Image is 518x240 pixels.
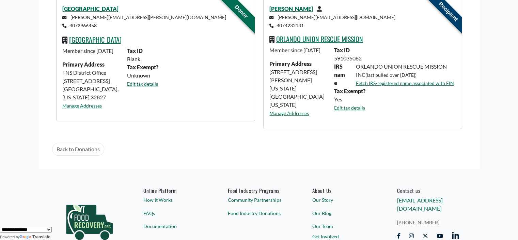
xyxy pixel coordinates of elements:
a: Our Story [312,196,375,203]
div: ORLANDO UNION RESCUE MISSION INC [352,62,460,87]
a: Edit tax details [127,81,158,87]
a: Documentation [143,223,206,230]
div: Yes [330,95,460,103]
small: [PERSON_NAME][EMAIL_ADDRESS][DOMAIN_NAME] 4074232131 [269,14,395,28]
img: Google Translate [20,235,32,240]
a: Our Blog [312,210,375,217]
b: Tax ID [334,47,350,53]
a: Back to Donations [52,143,104,156]
p: Member since [DATE] [62,47,119,55]
a: Community Partnerships [228,196,290,203]
a: [GEOGRAPHIC_DATA] [62,5,119,12]
b: Tax ID [127,47,143,54]
a: Manage Addresses [62,103,102,109]
div: [STREET_ADDRESS][PERSON_NAME][US_STATE] [GEOGRAPHIC_DATA][US_STATE] [265,46,330,123]
a: [EMAIL_ADDRESS][DOMAIN_NAME] [397,197,442,212]
strong: Primary Address [269,60,312,67]
div: FNS District Office [STREET_ADDRESS] [GEOGRAPHIC_DATA], [US_STATE] 32827 [58,47,123,115]
a: Manage Addresses [269,110,309,116]
div: 591035082 [330,54,460,62]
b: Tax Exempt? [334,88,365,94]
div: Unknown [123,71,253,80]
a: Our Team [312,223,375,230]
a: FAQs [143,210,206,217]
h6: Online Platform [143,187,206,194]
b: Tax Exempt? [127,64,158,70]
a: [PERSON_NAME] [269,5,313,12]
strong: Primary Address [62,61,105,68]
a: [PHONE_NUMBER] [397,219,459,226]
a: Food Industry Donations [228,210,290,217]
h6: Food Industry Programs [228,187,290,194]
a: How It Works [143,196,206,203]
strong: IRS name [334,63,345,86]
a: Fetch IRS-registered name associated with EIN [356,80,454,86]
a: Translate [20,235,50,239]
small: [PERSON_NAME][EMAIL_ADDRESS][PERSON_NAME][DOMAIN_NAME] 4072966458 [62,14,226,28]
a: [GEOGRAPHIC_DATA] [69,34,122,45]
div: Blank [123,55,253,63]
small: (last pulled over [DATE]) [365,72,417,78]
a: Edit tax details [334,105,365,111]
a: ORLANDO UNION RESCUE MISSION [276,34,363,44]
h6: Contact us [397,187,459,194]
p: Member since [DATE] [269,46,326,54]
a: About Us [312,187,375,194]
